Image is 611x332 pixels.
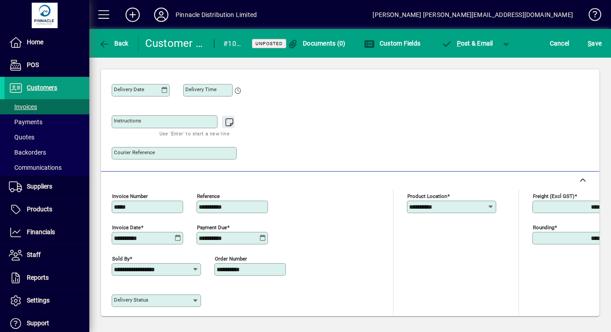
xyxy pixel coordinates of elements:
[4,244,89,266] a: Staff
[27,183,52,190] span: Suppliers
[288,40,346,47] span: Documents (0)
[112,193,148,199] mat-label: Invoice number
[215,255,247,261] mat-label: Order number
[362,35,423,51] button: Custom Fields
[27,251,41,258] span: Staff
[159,128,230,139] mat-hint: Use 'Enter' to start a new line
[372,8,573,22] div: [PERSON_NAME] [PERSON_NAME][EMAIL_ADDRESS][DOMAIN_NAME]
[27,297,50,304] span: Settings
[4,267,89,289] a: Reports
[185,86,217,92] mat-label: Delivery time
[197,193,220,199] mat-label: Reference
[4,290,89,312] a: Settings
[114,149,155,155] mat-label: Courier Reference
[27,206,52,213] span: Products
[176,8,257,22] div: Pinnacle Distribution Limited
[4,54,89,76] a: POS
[441,40,493,47] span: ost & Email
[197,224,227,230] mat-label: Payment due
[223,37,241,51] div: #10009
[4,130,89,145] a: Quotes
[582,2,600,31] a: Knowledge Base
[457,40,461,47] span: P
[27,38,43,46] span: Home
[114,297,148,303] mat-label: Delivery status
[112,255,130,261] mat-label: Sold by
[114,86,144,92] mat-label: Delivery date
[112,224,141,230] mat-label: Invoice date
[4,221,89,244] a: Financials
[27,319,49,327] span: Support
[550,36,569,50] span: Cancel
[27,84,57,91] span: Customers
[147,7,176,23] button: Profile
[588,36,602,50] span: ave
[4,31,89,54] a: Home
[99,40,129,47] span: Back
[27,61,39,68] span: POS
[588,40,591,47] span: S
[533,193,574,199] mat-label: Freight (excl GST)
[27,274,49,281] span: Reports
[9,164,62,171] span: Communications
[4,145,89,160] a: Backorders
[4,198,89,221] a: Products
[89,35,138,51] app-page-header-button: Back
[4,99,89,114] a: Invoices
[114,118,141,124] mat-label: Instructions
[437,35,498,51] button: Post & Email
[548,35,572,51] button: Cancel
[586,35,604,51] button: Save
[4,160,89,175] a: Communications
[364,40,420,47] span: Custom Fields
[4,176,89,198] a: Suppliers
[255,41,283,46] span: Unposted
[533,224,554,230] mat-label: Rounding
[9,149,46,156] span: Backorders
[285,35,348,51] button: Documents (0)
[118,7,147,23] button: Add
[9,134,34,141] span: Quotes
[4,114,89,130] a: Payments
[27,228,55,235] span: Financials
[145,36,205,50] div: Customer Invoice
[9,118,42,126] span: Payments
[407,193,447,199] mat-label: Product location
[96,35,131,51] button: Back
[9,103,37,110] span: Invoices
